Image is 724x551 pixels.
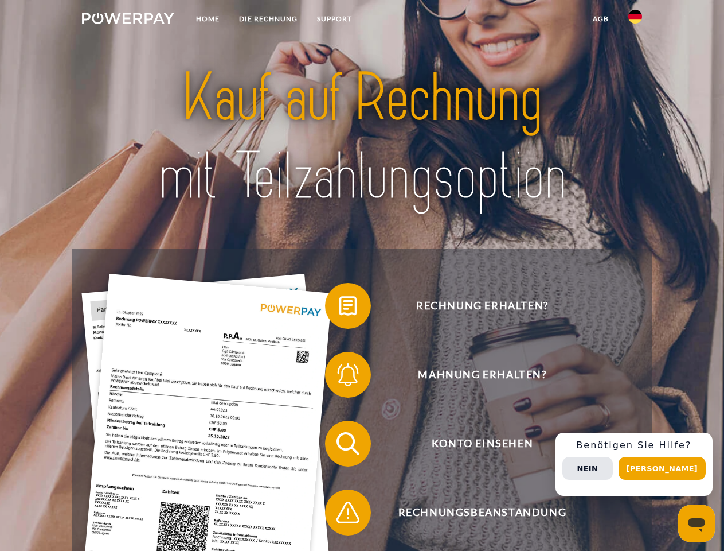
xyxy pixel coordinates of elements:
img: qb_warning.svg [334,498,362,527]
span: Konto einsehen [342,421,623,467]
img: qb_search.svg [334,429,362,458]
iframe: Schaltfläche zum Öffnen des Messaging-Fensters [678,505,715,542]
h3: Benötigen Sie Hilfe? [562,440,706,451]
button: Mahnung erhalten? [325,352,623,398]
button: Konto einsehen [325,421,623,467]
img: qb_bell.svg [334,360,362,389]
button: [PERSON_NAME] [619,457,706,480]
span: Rechnung erhalten? [342,283,623,329]
img: de [628,10,642,24]
button: Rechnung erhalten? [325,283,623,329]
img: title-powerpay_de.svg [109,55,615,220]
img: logo-powerpay-white.svg [82,13,174,24]
button: Rechnungsbeanstandung [325,490,623,536]
a: DIE RECHNUNG [229,9,307,29]
button: Nein [562,457,613,480]
span: Mahnung erhalten? [342,352,623,398]
a: Home [186,9,229,29]
a: agb [583,9,619,29]
a: SUPPORT [307,9,362,29]
img: qb_bill.svg [334,292,362,320]
span: Rechnungsbeanstandung [342,490,623,536]
div: Schnellhilfe [555,433,713,496]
